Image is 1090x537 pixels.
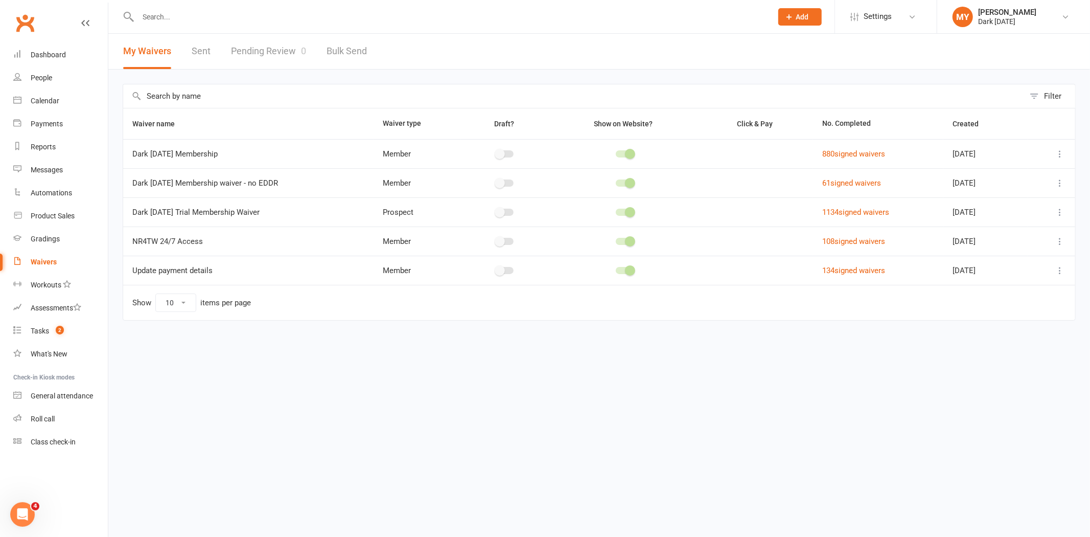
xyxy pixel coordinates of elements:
[13,66,108,89] a: People
[13,431,108,454] a: Class kiosk mode
[943,227,1028,256] td: [DATE]
[123,34,171,69] button: My Waivers
[13,385,108,408] a: General attendance kiosk mode
[822,237,885,246] a: 108signed waivers
[301,46,306,56] span: 0
[374,227,460,256] td: Member
[132,120,186,128] span: Waiver name
[31,120,63,128] div: Payments
[796,13,809,21] span: Add
[864,5,892,28] span: Settings
[943,197,1028,227] td: [DATE]
[31,212,75,220] div: Product Sales
[132,118,186,130] button: Waiver name
[31,51,66,59] div: Dashboard
[813,108,943,139] th: No. Completed
[13,182,108,205] a: Automations
[13,251,108,274] a: Waivers
[56,326,64,334] span: 2
[12,10,38,36] a: Clubworx
[822,178,881,188] a: 61signed waivers
[943,139,1028,168] td: [DATE]
[822,149,885,159] a: 880signed waivers
[31,415,55,423] div: Roll call
[374,168,460,197] td: Member
[31,97,59,105] div: Calendar
[31,258,57,266] div: Waivers
[594,120,653,128] span: Show on Website?
[13,89,108,113] a: Calendar
[123,84,1025,108] input: Search by name
[1025,84,1075,108] button: Filter
[953,120,990,128] span: Created
[943,168,1028,197] td: [DATE]
[13,159,108,182] a: Messages
[31,438,76,446] div: Class check-in
[953,118,990,130] button: Created
[943,256,1028,285] td: [DATE]
[132,232,203,251] span: NR4TW 24/7 Access
[31,143,56,151] div: Reports
[31,74,52,82] div: People
[31,235,60,243] div: Gradings
[13,136,108,159] a: Reports
[728,118,784,130] button: Click & Pay
[778,8,822,26] button: Add
[374,139,460,168] td: Member
[737,120,773,128] span: Click & Pay
[13,408,108,431] a: Roll call
[31,281,61,289] div: Workouts
[231,34,306,69] a: Pending Review0
[585,118,664,130] button: Show on Website?
[13,113,108,136] a: Payments
[13,43,108,66] a: Dashboard
[13,320,108,343] a: Tasks 2
[953,7,973,27] div: MY
[822,266,885,275] a: 134signed waivers
[1044,90,1061,102] div: Filter
[132,173,278,193] span: Dark [DATE] Membership waiver - no EDDR
[135,10,765,24] input: Search...
[13,343,108,366] a: What's New
[327,34,367,69] a: Bulk Send
[192,34,211,69] a: Sent
[13,297,108,320] a: Assessments
[31,327,49,335] div: Tasks
[132,294,251,312] div: Show
[978,17,1036,26] div: Dark [DATE]
[31,189,72,197] div: Automations
[485,118,525,130] button: Draft?
[374,108,460,139] th: Waiver type
[200,299,251,307] div: items per page
[10,502,35,527] iframe: Intercom live chat
[132,144,218,164] span: Dark [DATE] Membership
[31,392,93,400] div: General attendance
[374,197,460,227] td: Prospect
[494,120,514,128] span: Draft?
[13,205,108,228] a: Product Sales
[31,166,63,174] div: Messages
[822,208,889,217] a: 1134signed waivers
[31,304,81,312] div: Assessments
[31,350,67,358] div: What's New
[374,256,460,285] td: Member
[132,203,260,222] span: Dark [DATE] Trial Membership Waiver
[132,261,213,280] span: Update payment details
[13,274,108,297] a: Workouts
[978,8,1036,17] div: [PERSON_NAME]
[31,502,39,510] span: 4
[13,228,108,251] a: Gradings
